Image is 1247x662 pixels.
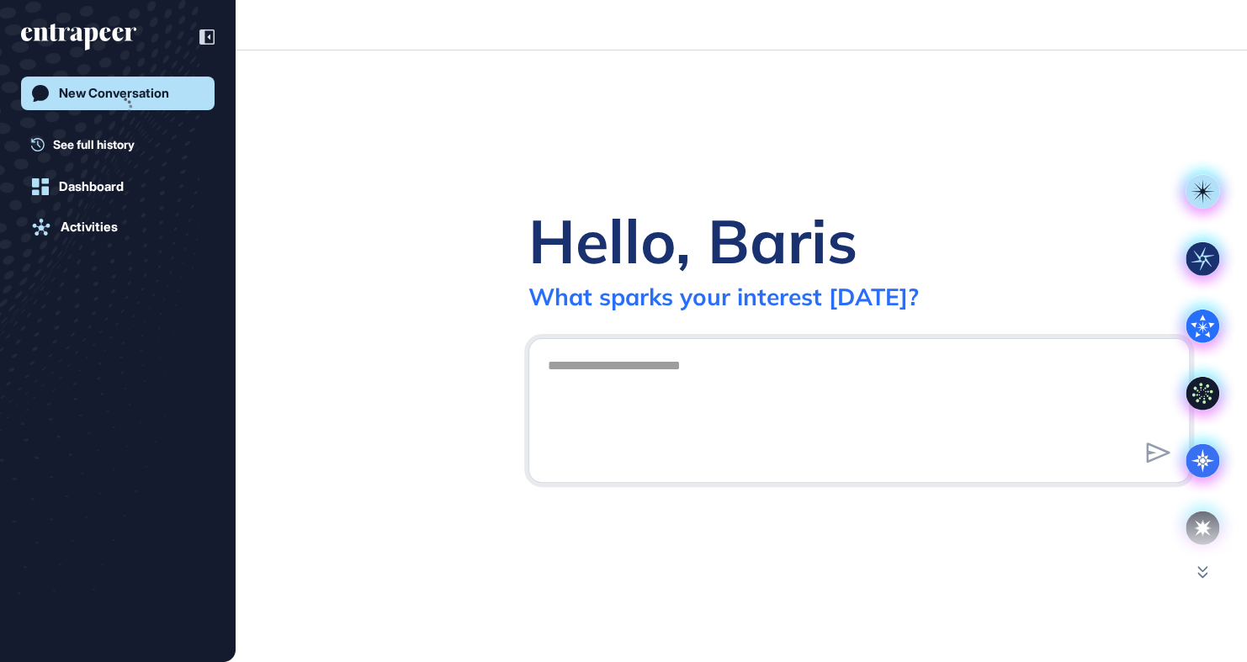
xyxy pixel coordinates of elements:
div: Hello, Baris [528,203,857,278]
a: Dashboard [21,170,215,204]
div: Dashboard [59,179,124,194]
div: What sparks your interest [DATE]? [528,282,919,311]
a: See full history [31,135,215,153]
span: See full history [53,135,135,153]
div: Activities [61,220,118,235]
a: New Conversation [21,77,215,110]
div: New Conversation [59,86,169,101]
a: Activities [21,210,215,244]
div: entrapeer-logo [21,24,136,50]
